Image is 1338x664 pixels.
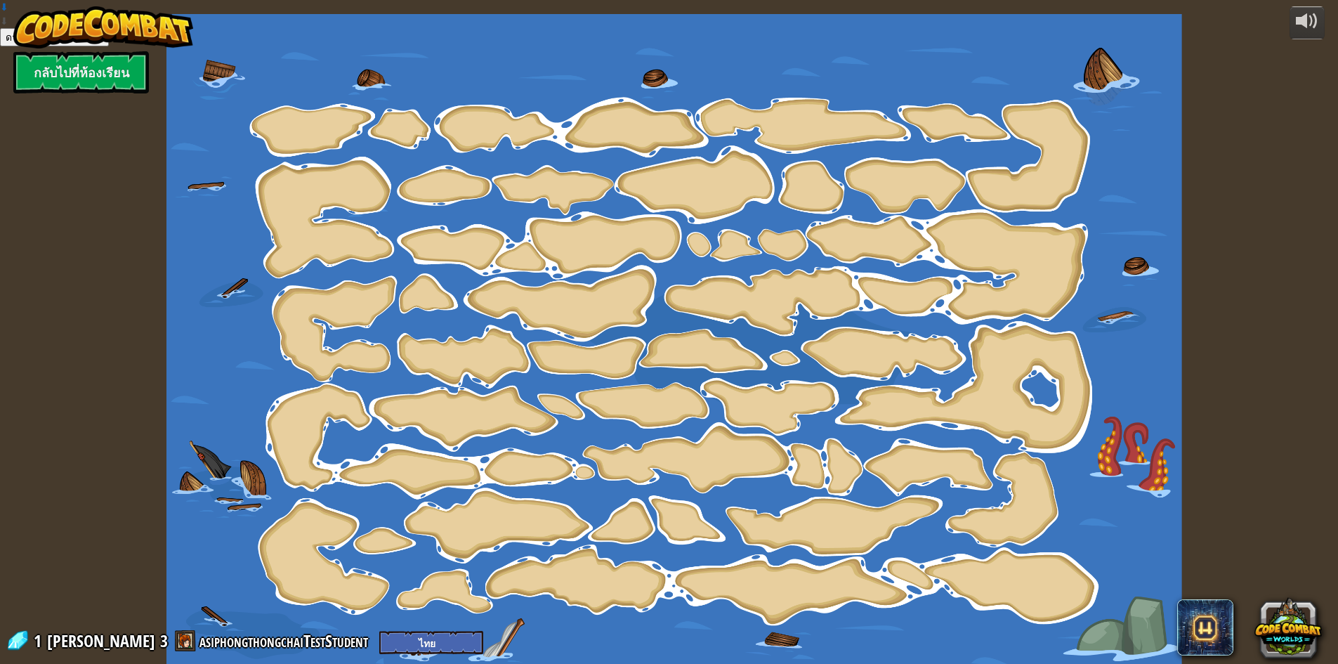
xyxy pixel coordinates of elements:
[160,630,168,652] span: 3
[34,630,46,652] span: 1
[13,6,193,48] img: CodeCombat - Learn how to code by playing a game
[47,630,155,653] span: [PERSON_NAME]
[1290,6,1325,39] button: ปรับระดับเสียง
[13,51,149,93] a: กลับไปที่ห้องเรียน
[199,630,372,652] a: asiphongthongchaiTestStudent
